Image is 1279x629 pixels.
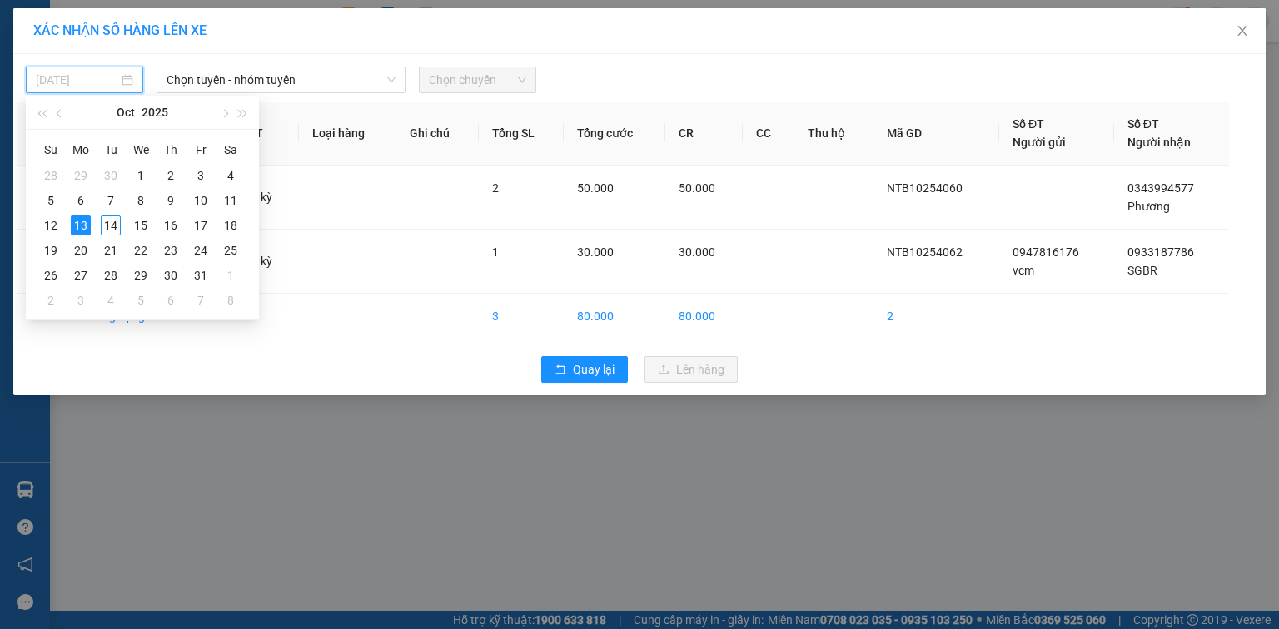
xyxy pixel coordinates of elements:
[386,75,396,85] span: down
[71,166,91,186] div: 29
[1127,117,1159,131] span: Số ĐT
[66,188,96,213] td: 2025-10-06
[36,136,66,163] th: Su
[161,265,181,285] div: 30
[131,290,151,310] div: 5
[101,265,121,285] div: 28
[216,136,246,163] th: Sa
[492,181,499,195] span: 2
[396,102,478,166] th: Ghi chú
[186,163,216,188] td: 2025-10-03
[131,191,151,210] div: 8
[1013,117,1044,131] span: Số ĐT
[221,215,241,235] div: 18
[17,102,77,166] th: STT
[226,102,299,166] th: ĐVT
[1127,264,1157,277] span: SGBR
[36,71,118,89] input: 13/10/2025
[160,14,276,54] div: Hàng Bà Rịa
[216,288,246,313] td: 2025-11-08
[186,263,216,288] td: 2025-10-31
[14,14,148,34] div: 44 NTB
[41,215,61,235] div: 12
[131,240,151,260] div: 22
[216,188,246,213] td: 2025-10-11
[1013,136,1066,149] span: Người gửi
[1219,8,1266,55] button: Close
[186,213,216,238] td: 2025-10-17
[71,290,91,310] div: 3
[160,74,276,97] div: 0343994577
[17,166,77,230] td: 1
[142,96,168,129] button: 2025
[191,290,211,310] div: 7
[156,136,186,163] th: Th
[71,265,91,285] div: 27
[126,263,156,288] td: 2025-10-29
[299,102,396,166] th: Loại hàng
[41,191,61,210] div: 5
[66,136,96,163] th: Mo
[1127,181,1194,195] span: 0343994577
[1236,24,1249,37] span: close
[36,238,66,263] td: 2025-10-19
[191,166,211,186] div: 3
[96,288,126,313] td: 2025-11-04
[36,163,66,188] td: 2025-09-28
[186,136,216,163] th: Fr
[794,102,873,166] th: Thu hộ
[101,240,121,260] div: 21
[14,34,148,54] div: 44_Tú.Xương_Q3
[131,215,151,235] div: 15
[221,290,241,310] div: 8
[160,16,200,33] span: Nhận:
[1127,136,1191,149] span: Người nhận
[126,163,156,188] td: 2025-10-01
[541,356,628,383] button: rollbackQuay lại
[479,102,564,166] th: Tổng SL
[221,166,241,186] div: 4
[216,238,246,263] td: 2025-10-25
[216,163,246,188] td: 2025-10-04
[161,191,181,210] div: 9
[41,290,61,310] div: 2
[156,263,186,288] td: 2025-10-30
[186,188,216,213] td: 2025-10-10
[1013,264,1034,277] span: vcm
[161,166,181,186] div: 2
[555,364,566,377] span: rollback
[131,265,151,285] div: 29
[743,102,794,166] th: CC
[564,102,665,166] th: Tổng cước
[101,191,121,210] div: 7
[873,102,999,166] th: Mã GD
[96,188,126,213] td: 2025-10-07
[186,238,216,263] td: 2025-10-24
[156,238,186,263] td: 2025-10-23
[1127,200,1170,213] span: Phương
[186,288,216,313] td: 2025-11-07
[126,136,156,163] th: We
[101,166,121,186] div: 30
[665,294,744,339] td: 80.000
[479,294,564,339] td: 3
[161,290,181,310] div: 6
[12,107,151,127] div: 50.000
[96,136,126,163] th: Tu
[226,230,299,294] td: Bất kỳ
[1013,245,1079,259] span: 0947816176
[873,294,999,339] td: 2
[221,265,241,285] div: 1
[12,109,28,126] span: R :
[161,240,181,260] div: 23
[191,191,211,210] div: 10
[887,245,963,259] span: NTB10254062
[216,263,246,288] td: 2025-11-01
[66,163,96,188] td: 2025-09-29
[101,290,121,310] div: 4
[96,213,126,238] td: 2025-10-14
[66,263,96,288] td: 2025-10-27
[492,245,499,259] span: 1
[17,230,77,294] td: 2
[573,360,615,379] span: Quay lại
